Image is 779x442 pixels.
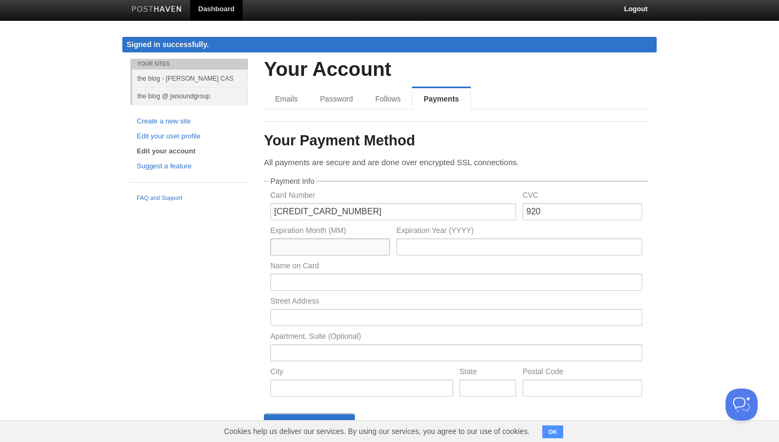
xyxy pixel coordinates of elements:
[130,59,248,69] li: Your Sites
[264,414,355,433] input: Update Credit Card
[270,227,390,237] label: Expiration Month (MM)
[264,157,649,168] p: All payments are secure and are done over encrypted SSL connections.
[270,332,642,343] label: Apartment, Suite (Optional)
[270,368,453,378] label: City
[542,425,563,438] button: OK
[726,389,758,421] iframe: Help Scout Beacon - Open
[269,177,316,185] legend: Payment Info
[396,227,642,237] label: Expiration Year (YYYY)
[309,88,364,110] a: Password
[264,133,649,149] h3: Your Payment Method
[131,6,182,14] img: Posthaven-bar
[132,69,248,87] a: the blog - [PERSON_NAME] CAS
[412,88,471,110] a: Payments
[270,191,516,201] label: Card Number
[137,146,242,157] a: Edit your account
[137,131,242,142] a: Edit your user profile
[270,262,642,272] label: Name on Card
[523,368,642,378] label: Postal Code
[270,297,642,307] label: Street Address
[137,161,242,172] a: Suggest a feature
[132,87,248,105] a: the blog @ jwsoundgroup
[137,193,242,203] a: FAQ and Support
[264,88,309,110] a: Emails
[137,116,242,127] a: Create a new site
[459,368,516,378] label: State
[122,37,657,52] div: Signed in successfully.
[523,191,642,201] label: CVC
[213,421,540,442] span: Cookies help us deliver our services. By using our services, you agree to our use of cookies.
[364,88,411,110] a: Follows
[264,59,649,81] h2: Your Account
[356,419,380,428] a: Cancel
